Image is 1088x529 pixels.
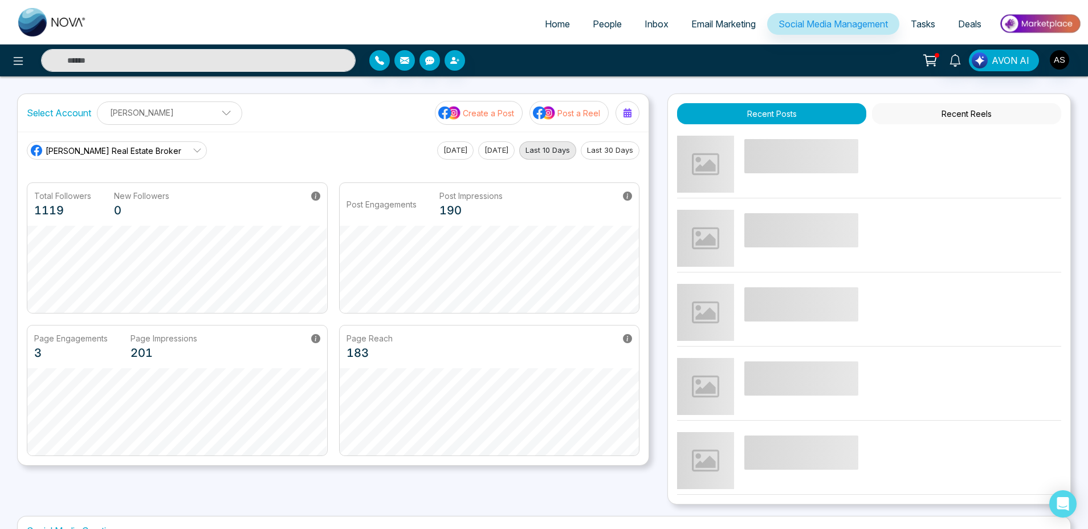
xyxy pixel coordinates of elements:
p: [PERSON_NAME] [104,103,235,122]
button: social-media-iconPost a Reel [529,101,609,125]
button: Last 30 Days [581,141,639,160]
img: Nova CRM Logo [18,8,87,36]
a: Email Marketing [680,13,767,35]
a: Inbox [633,13,680,35]
p: Page Impressions [131,332,197,344]
button: AVON AI [969,50,1039,71]
div: Open Intercom Messenger [1049,490,1077,518]
span: Social Media Management [779,18,888,30]
p: Page Engagements [34,332,108,344]
a: Deals [947,13,993,35]
span: [PERSON_NAME] Real Estate Broker [46,145,181,157]
button: Recent Posts [677,103,866,124]
p: Post Impressions [439,190,503,202]
a: People [581,13,633,35]
p: 3 [34,344,108,361]
p: Post Engagements [347,198,417,210]
a: Home [533,13,581,35]
span: Home [545,18,570,30]
p: Page Reach [347,332,393,344]
span: Tasks [911,18,935,30]
p: 1119 [34,202,91,219]
a: Social Media Management [767,13,899,35]
p: 0 [114,202,169,219]
button: Last 10 Days [519,141,576,160]
p: Create a Post [463,107,514,119]
button: [DATE] [437,141,474,160]
button: social-media-iconCreate a Post [435,101,523,125]
img: Lead Flow [972,52,988,68]
img: User Avatar [1050,50,1069,70]
span: Inbox [645,18,669,30]
a: Tasks [899,13,947,35]
label: Select Account [27,106,91,120]
img: social-media-icon [438,105,461,120]
span: Email Marketing [691,18,756,30]
p: 183 [347,344,393,361]
button: Recent Reels [872,103,1061,124]
img: social-media-icon [533,105,556,120]
button: [DATE] [478,141,515,160]
p: Post a Reel [557,107,600,119]
img: Market-place.gif [999,11,1081,36]
span: Deals [958,18,981,30]
span: AVON AI [992,54,1029,67]
p: 201 [131,344,197,361]
p: 190 [439,202,503,219]
p: New Followers [114,190,169,202]
span: People [593,18,622,30]
p: Total Followers [34,190,91,202]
